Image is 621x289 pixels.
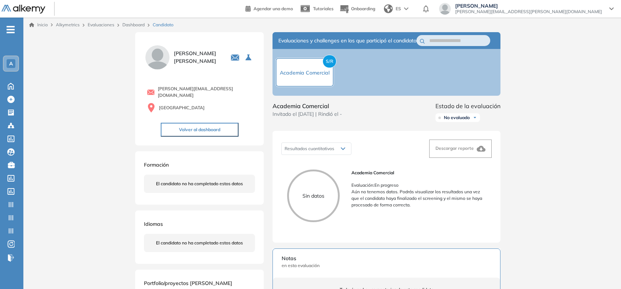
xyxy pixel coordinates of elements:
span: El candidato no ha completado estos datos [156,240,243,246]
a: Dashboard [122,22,145,27]
span: Formación [144,161,169,168]
span: Tutoriales [313,6,334,11]
span: Evaluaciones y challenges en los que participó el candidato [278,37,416,45]
span: Academia Comercial [280,69,329,76]
span: Academia Comercial [273,102,342,110]
span: Notas [282,255,491,262]
p: Aún no tenemos datos. Podrás visualizar los resultados una vez que el candidato haya finalizado e... [351,189,486,208]
a: Agendar una demo [245,4,293,12]
a: Evaluaciones [88,22,114,27]
span: [PERSON_NAME] [PERSON_NAME] [174,50,222,65]
span: S/R [323,55,336,68]
button: Descargar reporte [429,140,492,158]
a: Inicio [29,22,48,28]
span: No evaluado [444,115,470,121]
button: Onboarding [339,1,375,17]
span: Resultados cuantitativos [285,146,334,151]
img: Ícono de flecha [473,115,477,120]
span: ES [396,5,401,12]
span: [PERSON_NAME][EMAIL_ADDRESS][DOMAIN_NAME] [158,85,255,99]
span: [GEOGRAPHIC_DATA] [159,104,205,111]
img: PROFILE_MENU_LOGO_USER [144,44,171,71]
span: [PERSON_NAME] [455,3,602,9]
span: Academia Comercial [351,170,486,176]
p: Evaluación : En progreso [351,182,486,189]
span: El candidato no ha completado estos datos [156,180,243,187]
img: arrow [404,7,408,10]
button: Volver al dashboard [161,123,239,137]
span: Descargar reporte [435,145,474,151]
span: Idiomas [144,221,163,227]
img: Logo [1,5,45,14]
span: Agendar una demo [254,6,293,11]
span: [PERSON_NAME][EMAIL_ADDRESS][PERSON_NAME][DOMAIN_NAME] [455,9,602,15]
span: Candidato [153,22,174,28]
span: Portfolio/proyectos [PERSON_NAME] [144,280,232,286]
span: Alkymetrics [56,22,80,27]
span: A [9,61,13,66]
p: Sin datos [289,192,338,200]
i: - [7,29,15,30]
span: Estado de la evaluación [435,102,500,110]
span: Invitado el [DATE] | Rindió el - [273,110,342,118]
span: en esta evaluación [282,262,491,269]
img: world [384,4,393,13]
span: Onboarding [351,6,375,11]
